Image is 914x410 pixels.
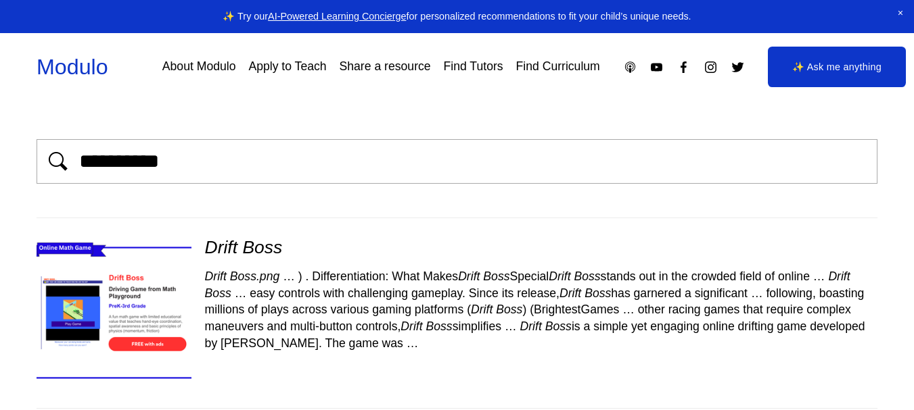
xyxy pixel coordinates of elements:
[559,286,581,300] em: Drift
[230,270,279,283] em: Boss.png
[268,11,406,22] a: AI-Powered Learning Concierge
[340,55,431,79] a: Share a resource
[623,60,637,74] a: Apple Podcasts
[37,55,108,79] a: Modulo
[520,319,542,333] em: Drift
[505,319,517,333] span: …
[242,237,282,257] em: Boss
[768,47,906,87] a: ✨ Ask me anything
[401,319,422,333] em: Drift
[649,60,664,74] a: YouTube
[444,55,503,79] a: Find Tutors
[407,336,419,350] span: …
[458,270,480,283] em: Drift
[828,270,850,283] em: Drift
[471,303,493,316] em: Drift
[677,60,691,74] a: Facebook
[248,55,326,79] a: Apply to Teach
[205,270,227,283] em: Drift
[585,286,611,300] em: Boss
[704,60,718,74] a: Instagram
[731,60,745,74] a: Twitter
[622,303,635,316] span: …
[235,286,247,300] span: …
[574,270,600,283] em: Boss
[545,319,572,333] em: Boss
[283,270,295,283] span: …
[298,270,810,283] span: ) . Differentiation: What Makes Special stands out in the crowded field of online
[549,270,570,283] em: Drift
[37,218,877,408] div: Drift Boss Drift Boss.png … ) . Differentiation: What MakesDrift BossSpecialDrift Bossstands out ...
[205,237,237,257] em: Drift
[496,303,522,316] em: Boss
[751,286,763,300] span: …
[205,319,865,350] span: is a simple yet engaging online drifting game developed by [PERSON_NAME]. The game was
[483,270,509,283] em: Boss
[426,319,453,333] em: Boss
[813,270,825,283] span: …
[162,55,236,79] a: About Modulo
[250,286,748,300] span: easy controls with challenging gameplay. Since its release, has garnered a significant
[205,286,231,300] em: Boss
[516,55,600,79] a: Find Curriculum
[205,303,851,333] span: other racing games that require complex maneuvers and multi-button controls, simplifies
